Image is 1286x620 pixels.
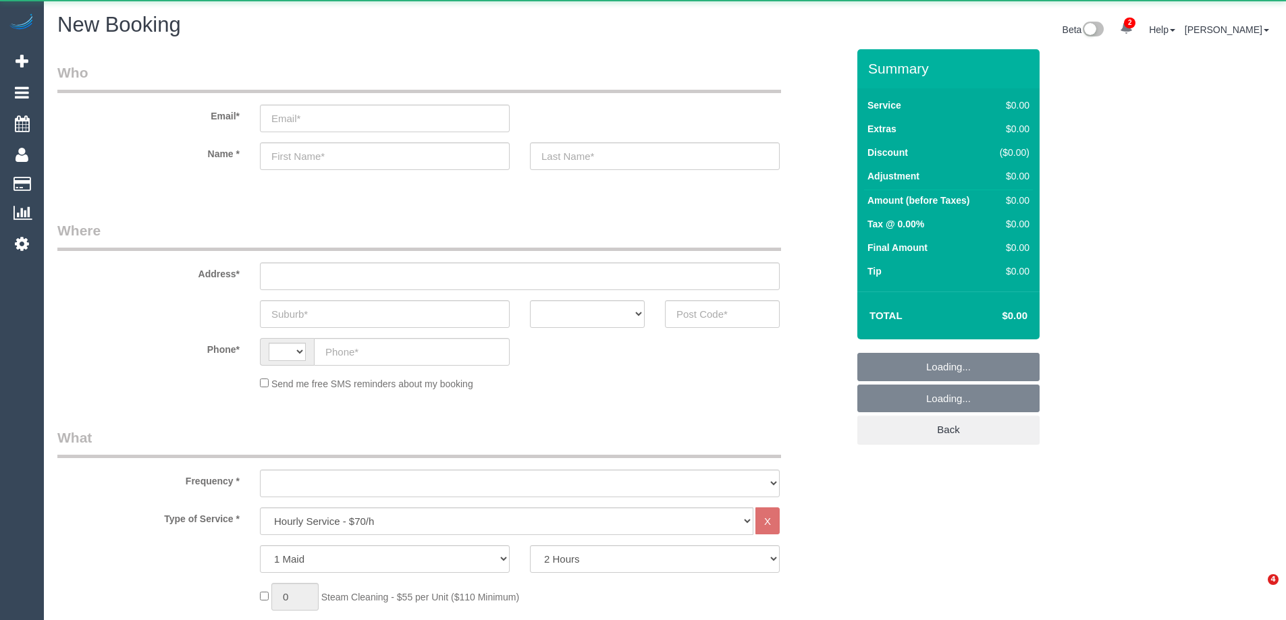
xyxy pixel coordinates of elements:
[260,300,510,328] input: Suburb*
[867,217,924,231] label: Tax @ 0.00%
[47,470,250,488] label: Frequency *
[321,592,519,602] span: Steam Cleaning - $55 per Unit ($110 Minimum)
[1081,22,1104,39] img: New interface
[47,105,250,123] label: Email*
[57,221,781,251] legend: Where
[1240,574,1272,607] iframe: Intercom live chat
[314,338,510,366] input: Phone*
[867,194,969,207] label: Amount (before Taxes)
[47,507,250,526] label: Type of Service *
[867,98,901,112] label: Service
[1063,24,1104,35] a: Beta
[869,310,903,321] strong: Total
[962,310,1027,322] h4: $0.00
[260,142,510,170] input: First Name*
[47,338,250,356] label: Phone*
[1185,24,1269,35] a: [PERSON_NAME]
[8,13,35,32] img: Automaid Logo
[57,428,781,458] legend: What
[57,13,181,36] span: New Booking
[57,63,781,93] legend: Who
[867,264,882,278] label: Tip
[994,241,1029,254] div: $0.00
[867,146,908,159] label: Discount
[867,241,928,254] label: Final Amount
[271,378,473,389] span: Send me free SMS reminders about my booking
[868,61,1033,76] h3: Summary
[47,142,250,161] label: Name *
[665,300,780,328] input: Post Code*
[994,98,1029,112] div: $0.00
[994,264,1029,278] div: $0.00
[994,146,1029,159] div: ($0.00)
[994,194,1029,207] div: $0.00
[1113,13,1140,43] a: 2
[994,217,1029,231] div: $0.00
[530,142,780,170] input: Last Name*
[1124,18,1135,28] span: 2
[1268,574,1279,585] span: 4
[867,169,919,183] label: Adjustment
[1149,24,1175,35] a: Help
[994,169,1029,183] div: $0.00
[994,122,1029,136] div: $0.00
[857,416,1040,444] a: Back
[867,122,896,136] label: Extras
[47,262,250,281] label: Address*
[260,105,510,132] input: Email*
